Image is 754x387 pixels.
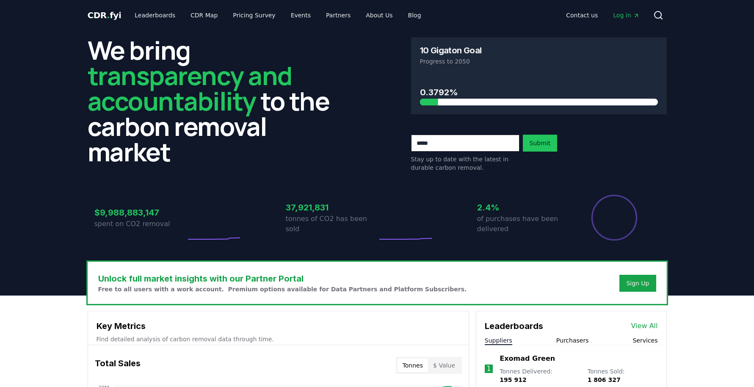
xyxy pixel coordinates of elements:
nav: Main [128,8,428,23]
button: Suppliers [485,336,512,345]
a: Leaderboards [128,8,182,23]
button: Purchasers [556,336,589,345]
a: About Us [359,8,399,23]
h3: 2.4% [477,201,569,214]
p: tonnes of CO2 has been sold [286,214,377,234]
p: of purchases have been delivered [477,214,569,234]
p: spent on CO2 removal [94,219,186,229]
a: View All [631,321,658,331]
h3: 10 Gigaton Goal [420,46,482,55]
a: CDR.fyi [88,9,122,21]
button: Submit [523,135,558,152]
button: Tonnes [398,359,428,372]
p: Find detailed analysis of carbon removal data through time. [97,335,460,343]
p: Stay up to date with the latest in durable carbon removal. [411,155,519,172]
span: CDR fyi [88,10,122,20]
h3: Unlock full market insights with our Partner Portal [98,272,467,285]
a: Log in [606,8,646,23]
h3: 0.3792% [420,86,658,99]
p: 1 [487,364,491,374]
h2: We bring to the carbon removal market [88,37,343,164]
p: Free to all users with a work account. Premium options available for Data Partners and Platform S... [98,285,467,293]
div: Percentage of sales delivered [591,194,638,241]
a: Exomad Green [500,354,555,364]
button: $ Value [428,359,460,372]
h3: Key Metrics [97,320,460,332]
h3: Total Sales [95,357,141,374]
a: Events [284,8,318,23]
span: Log in [613,11,639,19]
p: Tonnes Delivered : [500,367,579,384]
span: transparency and accountability [88,58,292,118]
a: Pricing Survey [226,8,282,23]
span: . [107,10,110,20]
h3: $9,988,883,147 [94,206,186,219]
span: 195 912 [500,376,526,383]
a: Contact us [559,8,605,23]
a: Blog [401,8,428,23]
span: 1 806 327 [588,376,621,383]
a: Sign Up [626,279,649,287]
a: CDR Map [184,8,224,23]
a: Partners [319,8,357,23]
nav: Main [559,8,646,23]
h3: Leaderboards [485,320,543,332]
p: Tonnes Sold : [588,367,658,384]
p: Progress to 2050 [420,57,658,66]
button: Sign Up [619,275,656,292]
button: Services [632,336,657,345]
h3: 37,921,831 [286,201,377,214]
